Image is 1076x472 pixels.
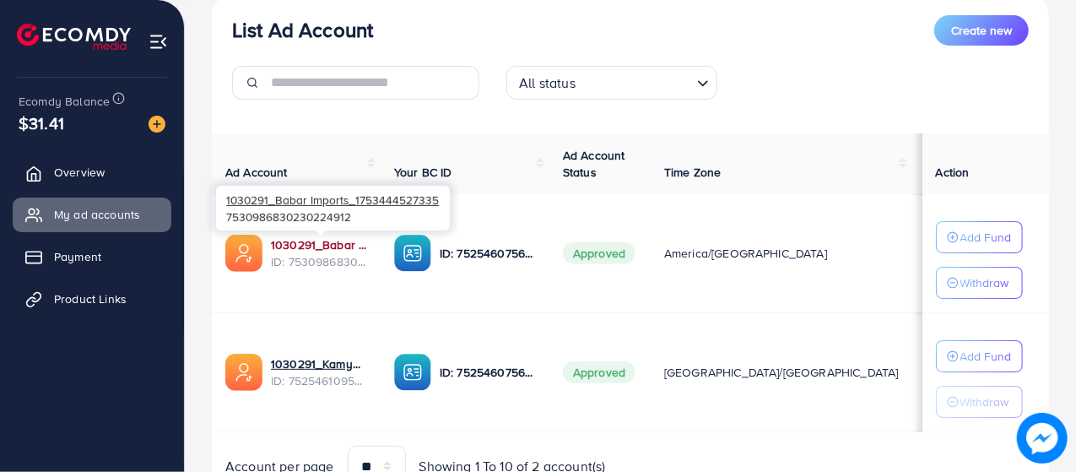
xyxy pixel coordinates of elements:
span: Action [936,164,970,181]
img: image [1017,413,1068,464]
img: image [149,116,165,133]
input: Search for option [581,68,690,95]
img: menu [149,32,168,52]
span: Product Links [54,290,127,307]
button: Create new [934,15,1029,46]
img: ic-ba-acc.ded83a64.svg [394,354,431,391]
p: Withdraw [960,392,1009,412]
span: Your BC ID [394,164,452,181]
div: 7530986830230224912 [216,186,450,231]
span: Create new [951,22,1012,39]
p: ID: 7525460756331528209 [440,243,536,263]
div: Search for option [506,66,717,100]
a: 1030291_Babar Imports_1753444527335 [271,236,367,253]
img: ic-ba-acc.ded83a64.svg [394,235,431,272]
p: Add Fund [960,227,1012,247]
span: America/[GEOGRAPHIC_DATA] [664,245,827,262]
p: ID: 7525460756331528209 [440,362,536,382]
span: ID: 7530986830230224912 [271,253,367,270]
span: Payment [54,248,101,265]
span: $31.41 [19,111,64,135]
span: 1030291_Babar Imports_1753444527335 [226,192,439,208]
p: Add Fund [960,346,1012,366]
span: [GEOGRAPHIC_DATA]/[GEOGRAPHIC_DATA] [664,364,899,381]
span: All status [516,71,579,95]
span: Ad Account [225,164,288,181]
a: Payment [13,240,171,274]
div: <span class='underline'>1030291_Kamyab Imports_1752157964630</span></br>7525461095948746753 [271,355,367,390]
button: Add Fund [936,340,1023,372]
span: ID: 7525461095948746753 [271,372,367,389]
button: Withdraw [936,267,1023,299]
a: My ad accounts [13,198,171,231]
button: Add Fund [936,221,1023,253]
img: ic-ads-acc.e4c84228.svg [225,354,262,391]
a: Product Links [13,282,171,316]
span: Time Zone [664,164,721,181]
a: Overview [13,155,171,189]
h3: List Ad Account [232,18,373,42]
span: My ad accounts [54,206,140,223]
span: Ecomdy Balance [19,93,110,110]
img: logo [17,24,131,50]
p: Withdraw [960,273,1009,293]
button: Withdraw [936,386,1023,418]
span: Overview [54,164,105,181]
span: Ad Account Status [563,147,625,181]
a: 1030291_Kamyab Imports_1752157964630 [271,355,367,372]
span: Approved [563,242,635,264]
span: Approved [563,361,635,383]
img: ic-ads-acc.e4c84228.svg [225,235,262,272]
